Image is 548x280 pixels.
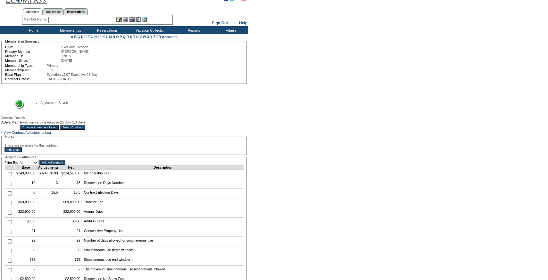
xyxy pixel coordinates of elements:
[82,266,244,275] td: The maximum simultaneous use reservations allowed
[60,208,82,218] td: $22,900.00
[82,256,244,266] td: Simultaneous use end window
[10,99,24,109] img: Success Message
[60,218,82,227] td: $0.00
[94,35,97,39] a: H
[82,170,244,179] td: Membership Fee
[4,143,59,147] span: There are no notes for this contract.
[88,26,125,34] td: Reservations
[91,35,93,39] a: G
[82,246,244,256] td: Simultaneous use begin window
[82,189,244,198] td: Contract Election Days
[4,134,15,138] legend: Notes
[129,17,135,22] img: Impersonate
[109,35,112,39] a: M
[4,155,37,159] legend: Adjustable Attributes
[116,17,122,22] img: b_edit.gif
[14,26,51,34] td: Home
[98,35,99,39] a: I
[4,39,40,43] legend: Membership Summary
[175,26,212,34] td: Reports
[60,246,82,256] td: 0
[147,35,149,39] a: X
[15,256,37,266] td: 775
[39,160,65,165] input: Add Adjustment
[4,147,22,152] input: Add Note
[5,64,46,68] td: Membership Type:
[130,35,132,39] a: S
[60,170,82,179] td: $324,570.00
[82,237,244,246] td: Number of days allowed for simultaneous use
[82,179,244,189] td: Reservation Days Number
[5,77,46,81] td: Contract Dates:
[15,266,37,275] td: 2
[156,35,178,39] a: ER Accounts
[20,125,59,130] input: Change Agreement Level
[23,8,43,15] a: Members
[37,170,60,179] td: $324,570.00
[60,237,82,246] td: 99
[61,45,88,49] span: Exclusive Resorts
[212,26,248,34] td: Admin
[40,101,237,105] li: Adjustment Saved
[15,189,37,198] td: 0
[136,35,139,39] a: U
[60,179,82,189] td: 13
[82,218,244,227] td: Add-On Fees
[71,35,73,39] a: A
[15,208,37,218] td: $22,900.00
[15,179,37,189] td: 10
[60,125,86,130] input: Select Contract
[133,35,135,39] a: T
[47,64,59,68] span: Primary
[37,189,60,198] td: 15.5
[239,21,247,25] a: Help
[127,35,129,39] a: R
[15,165,37,170] td: Base
[37,179,60,189] td: 3
[5,59,61,62] td: Member Since:
[150,35,153,39] a: Y
[87,35,90,39] a: F
[15,170,37,179] td: $349,000.00
[123,35,125,39] a: Q
[100,35,102,39] a: J
[125,26,175,34] td: Vacation Collection
[81,35,84,39] a: D
[37,165,60,170] td: Adjustments
[1,116,248,120] div: Contract Details
[113,35,115,39] a: N
[232,21,235,25] span: ::
[60,227,82,237] td: 21
[5,68,46,72] td: Membership ID:
[47,68,54,72] span: 3626
[1,120,19,124] td: Active Plan:
[1,131,51,134] a: » View Contract Adjustments Log
[5,54,61,58] td: Member ID:
[140,35,142,39] a: V
[64,8,88,15] a: Reservations
[15,246,37,256] td: 0
[78,35,80,39] a: C
[15,237,37,246] td: 99
[51,26,88,34] td: Memberships
[47,77,71,81] span: [DATE] - [DATE]
[5,50,61,53] td: Primary Member:
[84,35,87,39] a: E
[24,17,48,22] div: Member Name:
[82,208,244,218] td: Annual Dues
[153,35,155,39] a: Z
[116,35,119,39] a: O
[15,227,37,237] td: 21
[4,160,38,165] td: Filter By:
[103,35,105,39] a: K
[60,189,82,198] td: 15.5
[61,50,89,53] span: [PERSON_NAME]
[5,45,61,49] td: Club:
[15,218,37,227] td: $0.00
[15,198,37,208] td: $69,800.00
[136,17,141,22] img: Reservations
[5,73,46,76] td: Base Plan:
[123,17,128,22] img: View
[82,227,244,237] td: Consecutive Property Use
[143,35,146,39] a: W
